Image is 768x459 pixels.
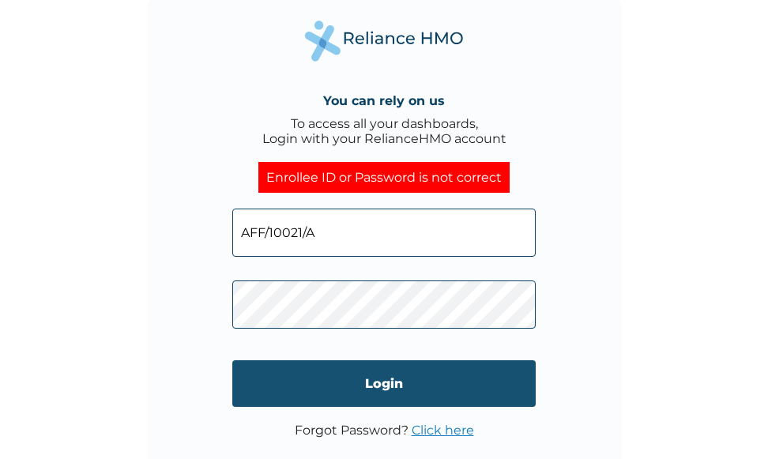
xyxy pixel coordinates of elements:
input: Email address or HMO ID [232,209,536,257]
div: To access all your dashboards, Login with your RelianceHMO account [262,116,506,146]
h4: You can rely on us [323,93,445,108]
img: Reliance Health's Logo [305,21,463,61]
input: Login [232,360,536,407]
p: Forgot Password? [295,423,474,438]
a: Click here [412,423,474,438]
div: Enrollee ID or Password is not correct [258,162,510,193]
